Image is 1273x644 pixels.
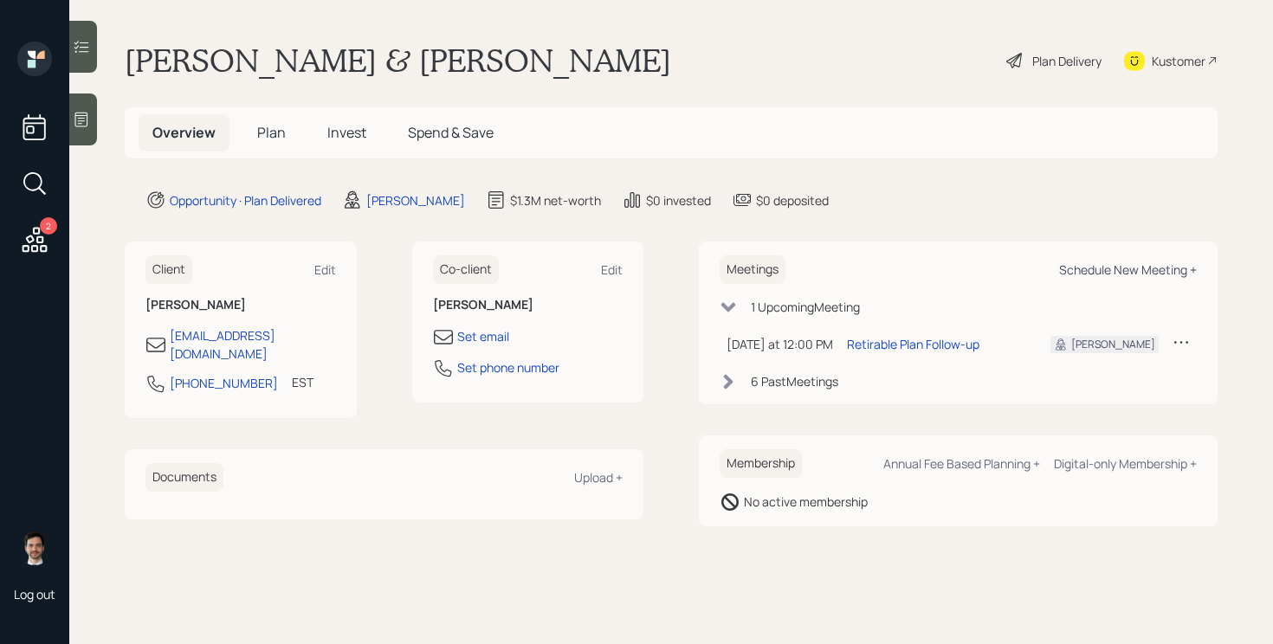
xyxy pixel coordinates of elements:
div: Set email [457,327,509,345]
div: $0 deposited [756,191,829,209]
div: Upload + [574,469,623,486]
h6: [PERSON_NAME] [145,298,336,312]
div: Kustomer [1152,52,1205,70]
div: 1 Upcoming Meeting [751,298,860,316]
div: 2 [40,217,57,235]
div: Schedule New Meeting + [1059,261,1197,278]
h6: [PERSON_NAME] [433,298,624,312]
div: Annual Fee Based Planning + [883,455,1040,472]
div: Edit [314,261,336,278]
div: Log out [14,586,55,602]
h6: Co-client [433,255,499,284]
div: Plan Delivery [1032,52,1102,70]
div: Opportunity · Plan Delivered [170,191,321,209]
span: Overview [152,123,216,142]
div: [PHONE_NUMBER] [170,374,278,392]
div: Retirable Plan Follow-up [847,335,979,353]
div: $1.3M net-worth [510,191,601,209]
div: [PERSON_NAME] [366,191,465,209]
span: Spend & Save [408,123,494,142]
div: Set phone number [457,358,559,377]
span: Invest [327,123,366,142]
div: 6 Past Meeting s [751,372,838,390]
div: No active membership [744,493,868,511]
h1: [PERSON_NAME] & [PERSON_NAME] [125,42,671,80]
h6: Client [145,255,192,284]
div: [DATE] at 12:00 PM [727,335,833,353]
h6: Membership [720,449,802,478]
div: EST [292,373,313,391]
div: $0 invested [646,191,711,209]
img: jonah-coleman-headshot.png [17,531,52,565]
span: Plan [257,123,286,142]
div: Edit [601,261,623,278]
h6: Documents [145,463,223,492]
div: Digital-only Membership + [1054,455,1197,472]
div: [PERSON_NAME] [1071,337,1155,352]
h6: Meetings [720,255,785,284]
div: [EMAIL_ADDRESS][DOMAIN_NAME] [170,326,336,363]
